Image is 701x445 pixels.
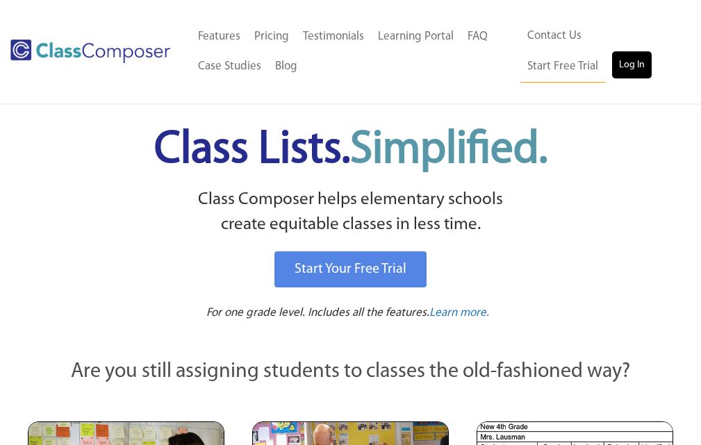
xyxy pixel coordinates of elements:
a: Testimonials [296,22,371,52]
a: Log In [612,51,652,79]
img: Class Composer [10,40,170,63]
a: Start Free Trial [520,51,605,83]
a: Learn more. [429,305,489,322]
span: For one grade level. Includes all the features. [206,307,429,319]
nav: Header Menu [520,21,680,83]
nav: Header Menu [191,22,521,83]
a: FAQ [461,22,495,52]
p: Class Composer helps elementary schools create equitable classes in less time. [14,187,687,238]
a: Features [191,22,247,52]
a: Blog [268,51,304,82]
a: Case Studies [191,51,268,82]
a: Pricing [247,22,296,52]
a: Contact Us [520,21,588,51]
a: Learning Portal [371,22,461,52]
span: Learn more. [429,307,489,319]
span: Simplified. [350,128,547,173]
span: Start Your Free Trial [295,262,406,276]
p: Are you still assigning students to classes the old-fashioned way? [28,357,673,387]
a: Start Your Free Trial [274,251,427,287]
span: Class Lists. [154,128,547,173]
